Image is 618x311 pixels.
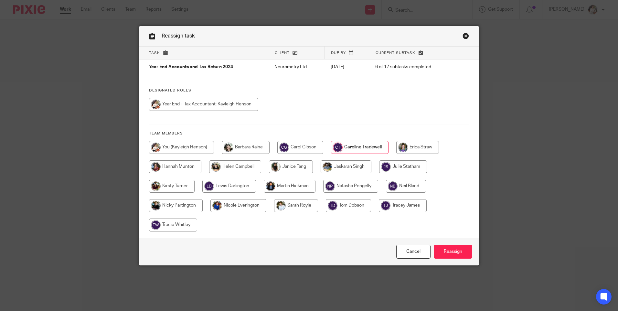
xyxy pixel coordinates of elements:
[463,33,469,41] a: Close this dialog window
[396,245,431,259] a: Close this dialog window
[275,51,290,55] span: Client
[369,59,454,75] td: 6 of 17 subtasks completed
[149,88,469,93] h4: Designated Roles
[149,65,233,70] span: Year End Accounts and Tax Return 2024
[149,51,160,55] span: Task
[162,33,195,38] span: Reassign task
[274,64,318,70] p: Neurometry Ltd
[331,51,346,55] span: Due by
[434,245,472,259] input: Reassign
[376,51,415,55] span: Current subtask
[331,64,362,70] p: [DATE]
[149,131,469,136] h4: Team members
